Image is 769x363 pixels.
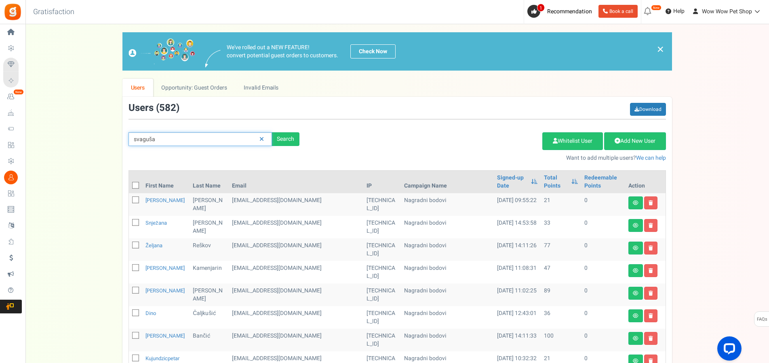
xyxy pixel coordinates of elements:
td: 0 [581,193,625,216]
span: FAQs [756,312,767,327]
a: Opportunity: Guest Orders [153,79,235,97]
th: Campaign Name [401,171,494,193]
a: [PERSON_NAME] [145,332,185,340]
th: Action [625,171,666,193]
td: 33 [541,216,581,238]
a: Whitelist User [542,132,603,150]
a: Book a call [598,5,638,18]
i: View details [633,223,638,228]
i: View details [633,246,638,250]
i: Delete user [649,291,653,296]
p: We've rolled out a NEW FEATURE! convert potential guest orders to customers. [227,44,338,60]
td: 0 [581,329,625,351]
td: Nagradni bodovi [401,193,494,216]
td: customer [229,238,364,261]
td: [PERSON_NAME] [190,284,228,306]
h3: Users ( ) [129,103,179,113]
a: Redeemable Points [584,174,622,190]
a: Download [630,103,666,116]
a: Invalid Emails [236,79,287,97]
i: Delete user [649,336,653,341]
td: 0 [581,216,625,238]
h3: Gratisfaction [24,4,83,20]
i: Delete user [649,268,653,273]
a: kujundzicpetar [145,355,179,362]
span: Help [671,7,685,15]
td: [EMAIL_ADDRESS][DOMAIN_NAME] [229,261,364,284]
td: [TECHNICAL_ID] [363,284,400,306]
a: New [3,90,22,104]
p: Want to add multiple users? [312,154,666,162]
a: × [657,44,664,54]
a: Total Points [544,174,567,190]
td: [TECHNICAL_ID] [363,216,400,238]
td: [DATE] 14:11:26 [494,238,541,261]
td: Nagradni bodovi [401,284,494,306]
a: Željana [145,242,162,249]
th: First Name [142,171,190,193]
a: Signed-up Date [497,174,527,190]
em: New [651,5,662,10]
td: [EMAIL_ADDRESS][DOMAIN_NAME] [229,329,364,351]
td: [DATE] 14:53:58 [494,216,541,238]
td: 36 [541,306,581,329]
a: Add New User [604,132,666,150]
td: [DATE] 12:43:01 [494,306,541,329]
i: View details [633,200,638,205]
a: We can help [636,154,666,162]
td: Nagradni bodovi [401,216,494,238]
span: Recommendation [547,7,592,16]
i: View details [633,268,638,273]
td: Nagradni bodovi [401,329,494,351]
a: 1 Recommendation [527,5,595,18]
td: [TECHNICAL_ID] [363,193,400,216]
a: [PERSON_NAME] [145,264,185,272]
td: Nagradni bodovi [401,306,494,329]
td: [EMAIL_ADDRESS][DOMAIN_NAME] [229,216,364,238]
i: View details [633,336,638,341]
a: Users [122,79,153,97]
td: [DATE] 14:11:33 [494,329,541,351]
td: [TECHNICAL_ID] [363,329,400,351]
img: Gratisfaction [4,3,22,21]
td: [TECHNICAL_ID] [363,306,400,329]
span: 1 [537,4,545,12]
th: Last Name [190,171,228,193]
td: Bančić [190,329,228,351]
td: Nagradni bodovi [401,261,494,284]
i: Delete user [649,200,653,205]
td: 0 [581,284,625,306]
th: IP [363,171,400,193]
img: images [129,38,195,65]
a: Check Now [350,44,396,58]
td: [EMAIL_ADDRESS][DOMAIN_NAME] [229,284,364,306]
a: Dino [145,309,156,317]
i: View details [633,291,638,296]
a: [PERSON_NAME] [145,196,185,204]
a: Snježana [145,219,167,227]
th: Email [229,171,364,193]
span: 582 [159,101,176,115]
td: Kamenjarin [190,261,228,284]
div: Search [272,132,299,146]
td: 89 [541,284,581,306]
a: Reset [255,132,268,146]
td: 100 [541,329,581,351]
td: [DATE] 11:08:31 [494,261,541,284]
i: Delete user [649,246,653,250]
td: [DATE] 11:02:25 [494,284,541,306]
td: 0 [581,306,625,329]
span: Wow Wow Pet Shop [702,7,752,16]
em: New [13,89,24,95]
td: [DATE] 09:55:22 [494,193,541,216]
td: 0 [581,261,625,284]
td: 0 [581,238,625,261]
i: Delete user [649,223,653,228]
a: Help [662,5,688,18]
td: [TECHNICAL_ID] [363,238,400,261]
td: customer [229,193,364,216]
td: [EMAIL_ADDRESS][DOMAIN_NAME] [229,306,364,329]
td: 77 [541,238,581,261]
input: Search by email or name [129,132,272,146]
td: [PERSON_NAME] [190,216,228,238]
